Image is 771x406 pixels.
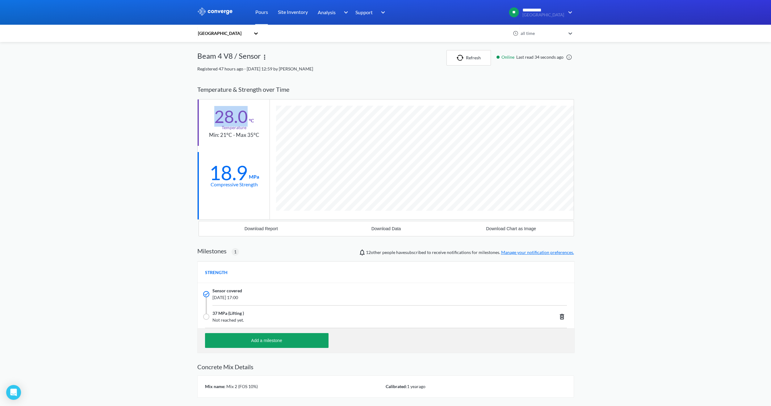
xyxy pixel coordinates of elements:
[449,221,574,236] button: Download Chart as Image
[386,384,407,389] span: Calibrated:
[197,363,574,370] h2: Concrete Mix Details
[519,30,565,37] div: all time
[366,249,574,256] span: people have subscribed to receive notifications for milestones.
[493,54,574,61] div: Last read 34 seconds ago
[212,294,492,301] span: [DATE] 17:00
[205,384,225,389] span: Mix name:
[212,287,242,294] span: Sensor covered
[486,226,536,231] div: Download Chart as Image
[457,55,466,61] img: icon-refresh.svg
[366,250,381,255] span: Jonathan Paul, Bailey Bright, Mircea Zagrean, Alaa Bouayed, Conor Owens, Liliana Cortina, Cyrene ...
[214,109,248,124] div: 28.0
[222,124,246,131] div: Temperature
[261,53,268,61] img: more.svg
[324,221,449,236] button: Download Data
[197,80,574,99] div: Temperature & Strength over Time
[6,385,21,400] div: Open Intercom Messenger
[446,50,491,66] button: Refresh
[205,333,329,348] button: Add a milestone
[318,8,336,16] span: Analysis
[234,248,237,255] span: 1
[212,310,244,317] span: 37 MPa (Lifting )
[209,131,259,139] div: Min: 21°C - Max 35°C
[197,50,261,66] div: Beam 4 V8 / Sensor
[245,226,278,231] div: Download Report
[501,250,574,255] a: Manage your notification preferences.
[513,31,518,36] img: icon-clock.svg
[212,317,492,324] span: Not reached yet.
[205,269,228,276] span: STRENGTH
[209,165,248,180] div: 18.9
[355,8,373,16] span: Support
[358,249,366,256] img: notifications-icon.svg
[564,9,574,16] img: downArrow.svg
[197,66,313,71] span: Registered 47 hours ago - [DATE] 12:59 by [PERSON_NAME]
[211,180,258,188] div: Compressive Strength
[501,54,516,61] span: Online
[371,226,401,231] div: Download Data
[407,384,425,389] span: 1 year ago
[199,221,324,236] button: Download Report
[197,30,250,37] div: [GEOGRAPHIC_DATA]
[225,384,258,389] span: Mix 2 (FOS 10%)
[197,247,227,255] h2: Milestones
[340,9,350,16] img: downArrow.svg
[377,9,387,16] img: downArrow.svg
[197,7,233,15] img: logo_ewhite.svg
[522,13,564,17] span: [GEOGRAPHIC_DATA]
